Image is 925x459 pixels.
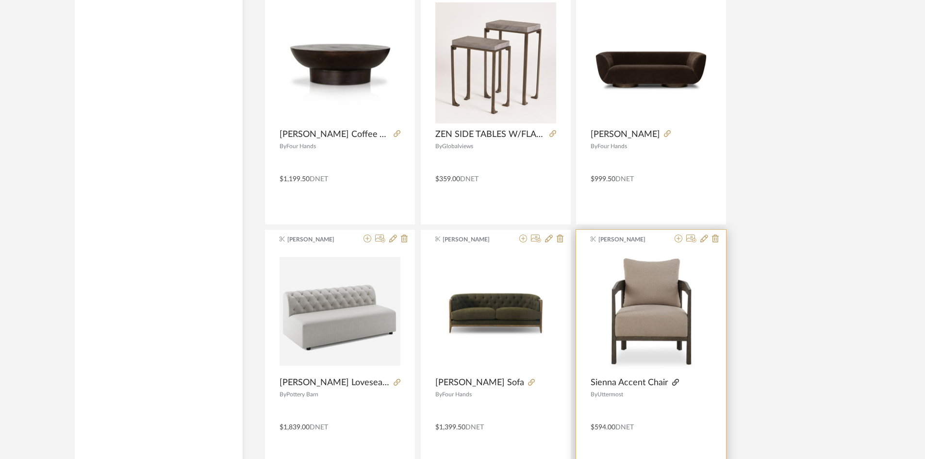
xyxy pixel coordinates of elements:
span: Sienna Accent Chair [591,377,668,388]
span: [PERSON_NAME] Sofa [435,377,524,388]
span: $1,839.00 [280,424,310,431]
span: $1,199.50 [280,176,310,183]
img: Ellsworth Sofa [435,251,556,372]
div: 0 [591,251,711,372]
span: Globalviews [442,143,473,149]
span: $594.00 [591,424,615,431]
span: Four Hands [442,391,472,397]
span: Four Hands [597,143,627,149]
img: Sienna Accent Chair [591,251,711,372]
span: DNET [310,424,328,431]
span: [PERSON_NAME] [287,235,348,244]
span: [PERSON_NAME] Coffee Table [280,129,390,140]
span: By [280,143,286,149]
div: 0 [435,251,556,372]
span: [PERSON_NAME] [598,235,660,244]
span: DNET [460,176,479,183]
span: DNET [465,424,484,431]
span: Pottery Barn [286,391,318,397]
span: By [280,391,286,397]
span: $359.00 [435,176,460,183]
span: [PERSON_NAME] [443,235,504,244]
span: DNET [615,176,634,183]
span: By [435,143,442,149]
span: [PERSON_NAME] [591,129,660,140]
span: DNET [615,424,634,431]
span: ZEN SIDE TABLES W/FLAMED GRANITE-BRONZE [435,129,545,140]
span: By [435,391,442,397]
span: By [591,391,597,397]
span: DNET [310,176,328,183]
span: $999.50 [591,176,615,183]
span: $1,399.50 [435,424,465,431]
img: ZEN SIDE TABLES W/FLAMED GRANITE-BRONZE [435,2,556,123]
span: Uttermost [597,391,623,397]
img: Maxwell Armless Loveseat (73") [280,257,400,366]
img: Sabine Sofa [591,2,711,123]
span: By [591,143,597,149]
span: Four Hands [286,143,316,149]
span: [PERSON_NAME] Loveseat (73") [280,377,390,388]
img: Searcy Coffee Table [280,2,400,123]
